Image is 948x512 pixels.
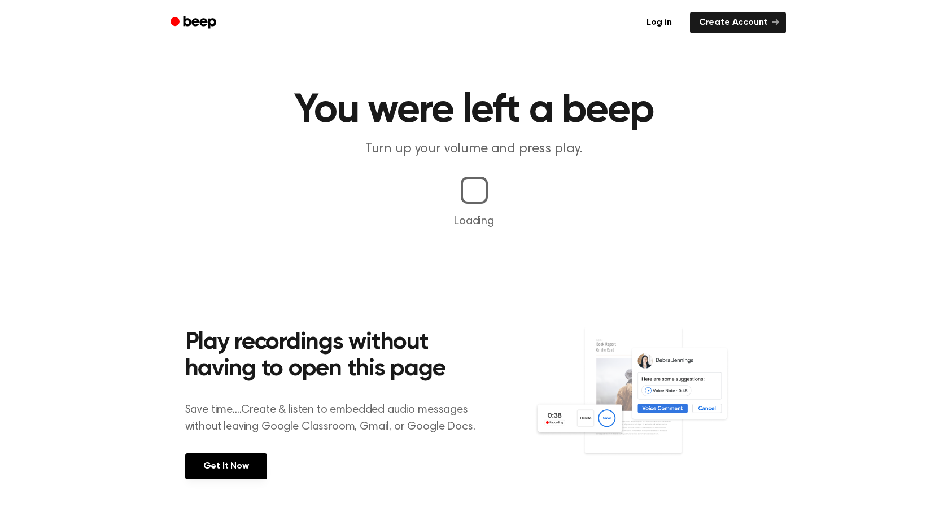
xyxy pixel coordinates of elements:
a: Beep [163,12,226,34]
p: Loading [14,213,934,230]
a: Create Account [690,12,786,33]
h1: You were left a beep [185,90,763,131]
p: Turn up your volume and press play. [257,140,691,159]
p: Save time....Create & listen to embedded audio messages without leaving Google Classroom, Gmail, ... [185,401,490,435]
a: Get It Now [185,453,267,479]
img: Voice Comments on Docs and Recording Widget [534,326,763,478]
a: Log in [635,10,683,36]
h2: Play recordings without having to open this page [185,330,490,383]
